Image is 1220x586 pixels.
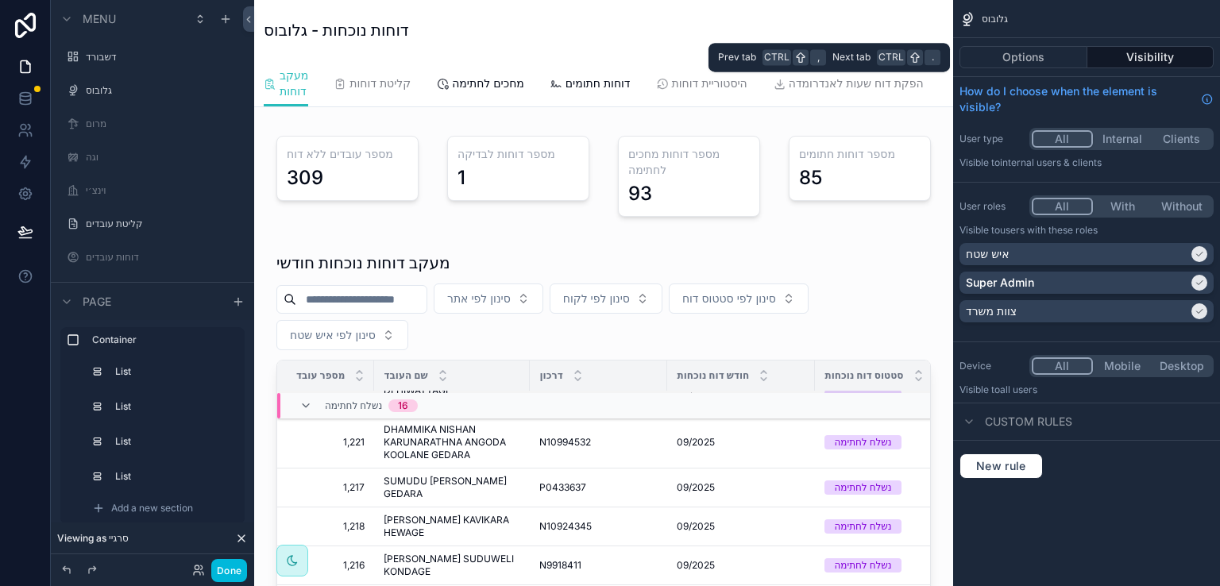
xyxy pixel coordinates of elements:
span: Ctrl [762,49,791,65]
span: Next tab [832,51,871,64]
span: מעקב דוחות [280,67,308,99]
span: נשלח לחתימה [325,399,382,412]
label: List [115,365,229,378]
a: היסטוריית דוחות [656,69,747,101]
span: Menu [83,11,116,27]
button: New rule [959,453,1043,479]
label: וגה [86,151,235,164]
span: Ctrl [877,49,905,65]
span: דוחות חתומים [566,75,631,91]
span: קליטת דוחות [349,75,411,91]
label: דוחות עובדים [86,251,235,264]
a: דוחות חתומים [550,69,631,101]
button: Internal [1093,130,1152,148]
label: List [115,470,229,483]
label: גלובוס [86,84,235,97]
button: Visibility [1087,46,1214,68]
label: User roles [959,200,1023,213]
label: מרום [86,118,235,130]
span: Users with these roles [1000,224,1098,236]
p: איש שטח [966,246,1010,262]
p: Visible to [959,224,1214,237]
button: All [1032,357,1093,375]
p: Visible to [959,156,1214,169]
span: Internal users & clients [1000,156,1102,168]
p: Visible to [959,384,1214,396]
label: דשבורד [86,51,235,64]
p: Super Admin [966,275,1034,291]
label: List [115,435,229,448]
span: Custom rules [985,414,1072,430]
span: מספר עובד [296,369,345,382]
label: List [115,400,229,413]
span: Prev tab [718,51,756,64]
label: Container [92,333,232,346]
span: שם העובד [384,369,427,382]
button: All [1032,198,1093,215]
button: Clients [1152,130,1211,148]
span: הפקת דוח שעות לאנדרומדה [789,75,924,91]
span: . [926,51,939,64]
a: מעקב דוחות [264,61,308,107]
label: Device [959,360,1023,372]
a: הפקת דוח שעות לאנדרומדה [773,69,924,101]
div: scrollable content [51,320,254,554]
button: Desktop [1152,357,1211,375]
span: New rule [970,459,1033,473]
span: Viewing as סרגיי [57,532,129,545]
button: All [1032,130,1093,148]
a: מחכים לחתימה [436,69,524,101]
h1: דוחות נוכחות - גלובוס [264,19,409,41]
label: User type [959,133,1023,145]
span: Page [83,293,111,309]
div: 16 [398,399,408,412]
span: סטטוס דוח נוכחות [824,369,903,382]
span: all users [1000,384,1037,395]
label: וינצ׳י [86,184,235,197]
span: מחכים לחתימה [452,75,524,91]
span: חודש דוח נוכחות [677,369,749,382]
span: דרכון [539,369,562,382]
button: Options [959,46,1087,68]
span: היסטוריית דוחות [672,75,747,91]
span: Add a new section [111,502,193,515]
button: Done [211,559,247,582]
span: , [812,51,824,64]
button: Mobile [1093,357,1152,375]
a: קליטת דוחות [334,69,411,101]
label: קליטת עובדים [86,218,235,230]
span: How do I choose when the element is visible? [959,83,1195,115]
a: How do I choose when the element is visible? [959,83,1214,115]
button: With [1093,198,1152,215]
span: גלובוס [982,13,1008,25]
button: Without [1152,198,1211,215]
p: צוות משרד [966,303,1017,319]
